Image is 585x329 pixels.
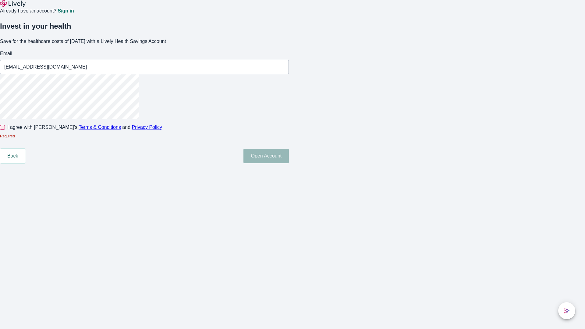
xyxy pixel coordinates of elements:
[564,308,570,314] svg: Lively AI Assistant
[58,9,74,13] a: Sign in
[558,302,575,319] button: chat
[7,124,162,131] span: I agree with [PERSON_NAME]’s and
[79,125,121,130] a: Terms & Conditions
[132,125,162,130] a: Privacy Policy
